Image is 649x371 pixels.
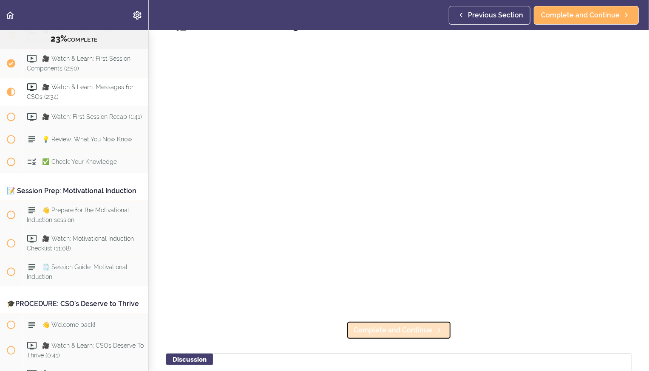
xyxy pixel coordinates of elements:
[346,321,451,340] a: Complete and Continue
[27,83,133,100] span: 🎥 Watch & Learn: Messages for CSOs (2:34)
[5,10,15,20] svg: Back to course curriculum
[27,206,129,223] span: 👋 Prepare for the Motivational Induction session
[27,235,134,251] span: 🎥 Watch: Motivational Induction Checklist (11:08)
[51,34,68,44] span: 23%
[449,6,530,25] a: Previous Section
[27,263,128,280] span: 🗒️ Session Guide: Motivational Induction
[354,325,432,335] span: Complete and Continue
[166,354,213,365] div: Discussion
[42,113,142,120] span: 🎥 Watch: First Session Recap (1:41)
[11,34,138,45] div: COMPLETE
[42,158,117,165] span: ✅ Check: Your Knowledge
[166,45,632,307] iframe: Video Player
[468,10,523,20] span: Previous Section
[42,135,132,142] span: 💡 Review: What You Now Know
[27,55,130,71] span: 🎥 Watch & Learn: First Session Components (2:50)
[27,342,144,358] span: 🎥 Watch & Learn: CSOs Deserve To Thrive (0:41)
[541,10,620,20] span: Complete and Continue
[534,6,639,25] a: Complete and Continue
[132,10,142,20] svg: Settings Menu
[42,321,95,328] span: 👋 Welcome back!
